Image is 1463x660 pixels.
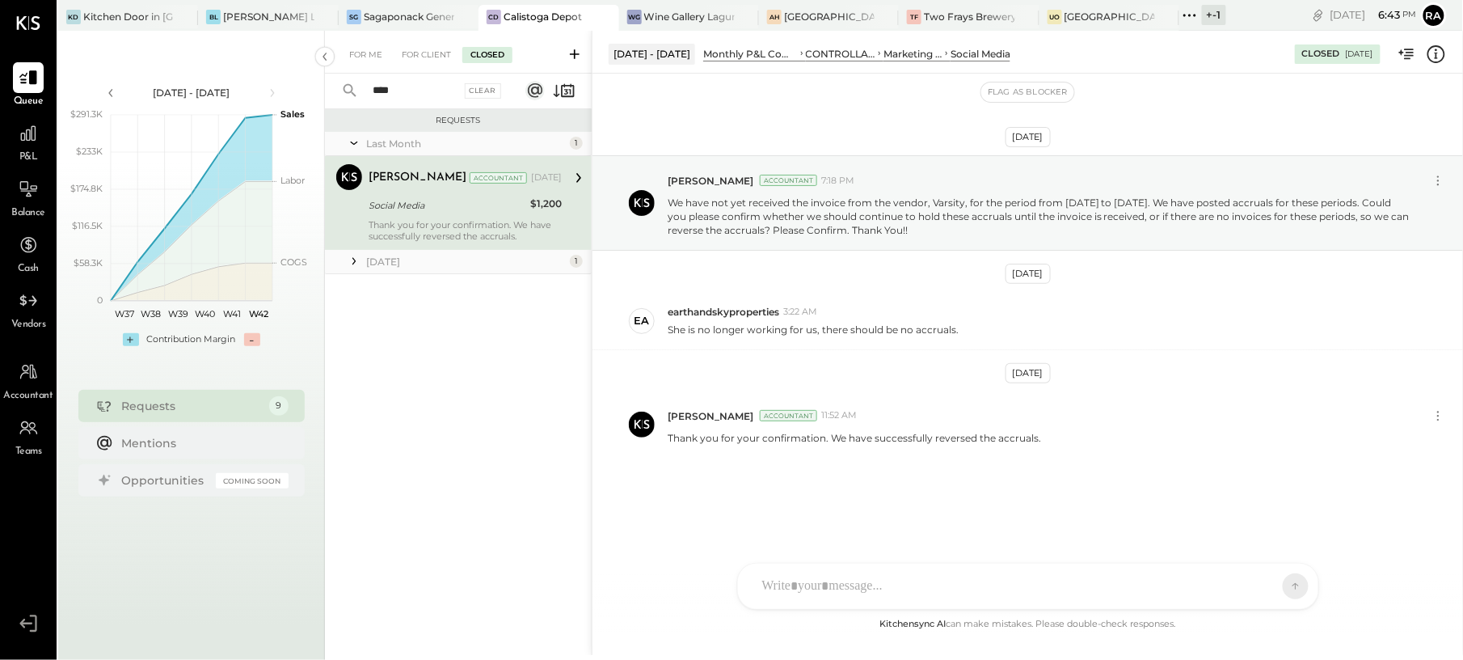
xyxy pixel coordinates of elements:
div: Monthly P&L Comparison [703,47,798,61]
text: $174.8K [70,183,103,194]
text: W39 [167,308,188,319]
div: Requests [333,115,584,126]
div: [DATE] - [DATE] [123,86,260,99]
button: Ra [1421,2,1447,28]
div: CONTROLLABLE EXPENSES [806,47,876,61]
p: We have not yet received the invoice from the vendor, Varsity, for the period from [DATE] to [DAT... [668,196,1411,237]
span: Vendors [11,318,46,332]
div: [DATE] - [DATE] [609,44,695,64]
div: BL [206,10,221,24]
div: [DATE] [1346,49,1373,60]
text: W38 [141,308,161,319]
a: Vendors [1,286,56,332]
div: Accountant [760,410,817,421]
div: - [244,333,260,346]
div: + -1 [1202,5,1226,25]
span: 11:52 AM [821,409,857,422]
span: Accountant [4,389,53,404]
text: $291.3K [70,108,103,120]
span: Balance [11,206,45,221]
div: + [123,333,139,346]
text: 0 [97,294,103,306]
div: Last Month [366,137,566,150]
div: copy link [1310,6,1326,23]
text: COGS [280,256,307,268]
a: Queue [1,62,56,109]
div: Calistoga Depot [504,10,582,23]
div: Closed [1302,48,1340,61]
div: AH [767,10,782,24]
div: Two Frays Brewery [924,10,1014,23]
a: P&L [1,118,56,165]
div: 1 [570,137,583,150]
span: [PERSON_NAME] [668,409,753,423]
span: P&L [19,150,38,165]
div: Contribution Margin [147,333,236,346]
div: [DATE] [1006,264,1051,284]
text: W40 [195,308,215,319]
div: Closed [462,47,512,63]
div: For Me [341,47,390,63]
span: 3:22 AM [783,306,817,319]
span: Teams [15,445,42,459]
a: Balance [1,174,56,221]
span: Queue [14,95,44,109]
a: Teams [1,412,56,459]
div: Opportunities [122,472,208,489]
div: Wine Gallery Laguna [644,10,735,23]
div: Uo [1048,10,1062,24]
span: 7:18 PM [821,175,854,188]
div: KD [66,10,81,24]
div: Accountant [470,172,527,184]
div: [GEOGRAPHIC_DATA] [784,10,875,23]
a: Accountant [1,357,56,404]
div: Accountant [760,175,817,186]
div: $1,200 [530,196,562,212]
div: [GEOGRAPHIC_DATA] [1065,10,1155,23]
div: [DATE] [366,255,566,269]
text: $116.5K [72,220,103,231]
text: Sales [280,108,305,120]
text: $233K [76,146,103,157]
div: Coming Soon [216,473,289,489]
div: For Client [394,47,459,63]
text: $58.3K [74,257,103,269]
div: Clear [465,83,502,99]
div: Marketing & Advertising [883,47,942,61]
div: Thank you for your confirmation. We have successfully reversed the accruals. [369,219,562,242]
span: Cash [18,262,39,277]
div: Requests [122,398,261,414]
text: W42 [249,308,268,319]
div: [PERSON_NAME] Latte [223,10,314,23]
div: Social Media [369,197,525,214]
div: Mentions [122,435,280,451]
p: She is no longer working for us, there should be no accruals. [668,323,959,336]
div: [DATE] [531,171,562,184]
span: [PERSON_NAME] [668,174,753,188]
div: WG [627,10,642,24]
div: [DATE] [1330,7,1417,23]
div: SG [347,10,361,24]
div: Kitchen Door in [GEOGRAPHIC_DATA] [83,10,174,23]
div: [DATE] [1006,127,1051,147]
div: [PERSON_NAME] [369,170,466,186]
span: earthandskyproperties [668,305,779,319]
div: Sagaponack General Store [364,10,454,23]
div: 1 [570,255,583,268]
p: Thank you for your confirmation. We have successfully reversed the accruals. [668,431,1041,445]
div: CD [487,10,501,24]
div: Social Media [951,47,1010,61]
div: 9 [269,396,289,416]
div: ea [635,313,650,328]
text: W41 [223,308,241,319]
div: TF [907,10,921,24]
a: Cash [1,230,56,277]
div: [DATE] [1006,363,1051,383]
button: Flag as Blocker [981,82,1074,102]
text: W37 [114,308,133,319]
text: Labor [280,175,305,186]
